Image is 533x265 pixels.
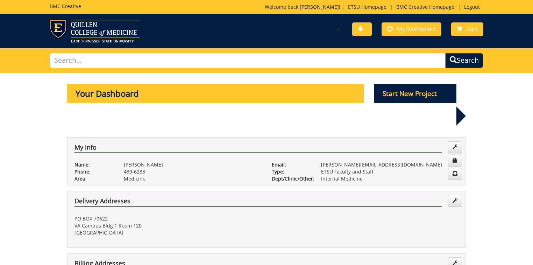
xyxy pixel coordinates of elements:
[124,161,261,168] p: [PERSON_NAME]
[461,4,483,10] a: Logout
[448,141,462,153] a: Edit Info
[382,22,441,36] a: My Dashboard
[272,175,311,182] p: Dept/Clinic/Other:
[321,161,459,168] p: [PERSON_NAME][EMAIL_ADDRESS][DOMAIN_NAME]
[448,155,462,167] a: Change Password
[344,4,390,10] a: ETSU Homepage
[50,4,81,9] h5: BMC Creative
[74,229,261,236] p: [GEOGRAPHIC_DATA]
[74,161,113,168] p: Name:
[374,91,457,97] a: Start New Project
[265,4,483,11] p: Welcome back, ! | | |
[74,168,113,175] p: Phone:
[300,4,339,10] a: [PERSON_NAME]
[451,22,483,36] a: Cart
[74,198,442,207] h4: Delivery Addresses
[74,222,261,229] p: VA Campus Bldg 1 Room 120
[50,53,446,68] input: Search...
[74,175,113,182] p: Area:
[397,25,436,33] span: My Dashboard
[74,215,261,222] p: PO BOX 70622
[374,84,457,103] p: Start New Project
[321,168,459,175] p: ETSU Faculty and Staff
[321,175,459,182] p: Internal Medicine
[467,25,478,33] span: Cart
[124,168,261,175] p: 439-6283
[50,20,140,42] img: ETSU logo
[74,144,442,153] h4: My Info
[272,161,311,168] p: Email:
[393,4,458,10] a: BMC Creative Homepage
[445,53,483,68] button: Search
[448,195,462,207] a: Edit Addresses
[124,175,261,182] p: Medicine
[448,168,462,180] a: Change Communication Preferences
[272,168,311,175] p: Type:
[67,84,364,103] p: Your Dashboard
